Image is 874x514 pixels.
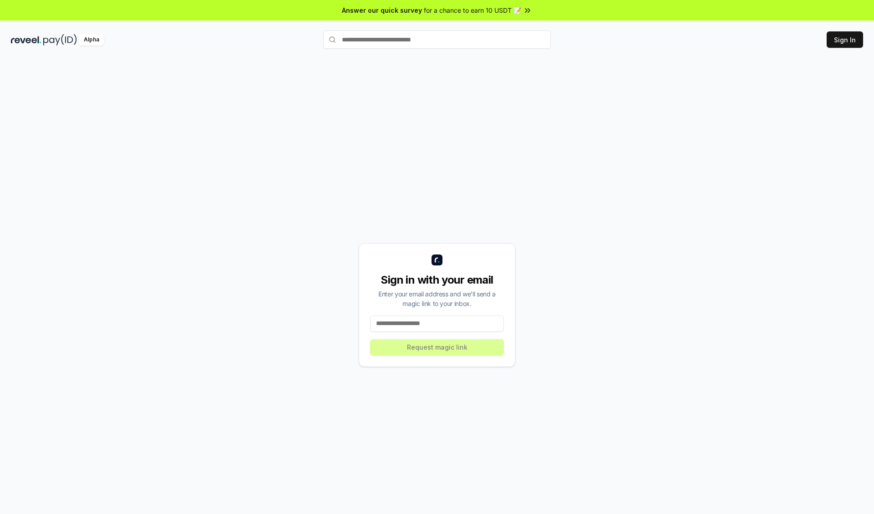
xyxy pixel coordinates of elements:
button: Sign In [827,31,863,48]
div: Enter your email address and we’ll send a magic link to your inbox. [370,289,504,308]
div: Alpha [79,34,104,46]
span: Answer our quick survey [342,5,422,15]
span: for a chance to earn 10 USDT 📝 [424,5,521,15]
img: logo_small [432,254,442,265]
img: pay_id [43,34,77,46]
img: reveel_dark [11,34,41,46]
div: Sign in with your email [370,273,504,287]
